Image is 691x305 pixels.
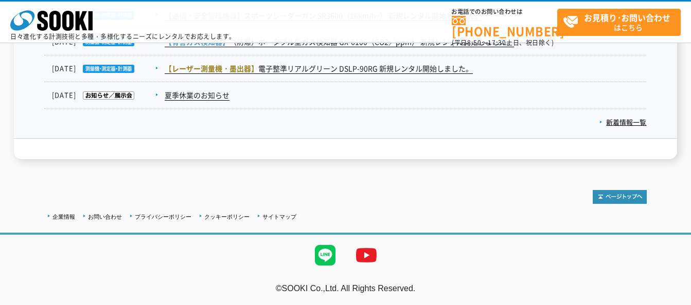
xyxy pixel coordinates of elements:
a: お問い合わせ [88,214,122,220]
img: 測量機・測定器・計測器 [76,65,134,73]
a: 企業情報 [52,214,75,220]
a: 新着情報一覧 [599,117,646,127]
span: 17:30 [488,38,506,47]
span: はこちら [563,9,680,35]
a: クッキーポリシー [204,214,250,220]
img: トップページへ [593,190,647,204]
dt: [DATE] [52,63,164,74]
a: サイトマップ [262,214,296,220]
span: (平日 ～ 土日、祝日除く) [452,38,554,47]
a: [PHONE_NUMBER] [452,16,557,37]
span: 【レーザー測量機・墨出器】 [165,63,258,73]
a: 夏季休業のお知らせ [165,90,229,101]
img: お知らせ／展示会 [76,91,134,100]
img: YouTube [346,235,387,276]
a: 【レーザー測量機・墨出器】電子整準リアルグリーン DSLP-90RG 新規レンタル開始しました。 [165,63,473,74]
dt: [DATE] [52,90,164,101]
a: プライバシーポリシー [135,214,191,220]
strong: お見積り･お問い合わせ [584,11,670,24]
span: 8:50 [467,38,482,47]
img: LINE [305,235,346,276]
a: テストMail [651,295,691,303]
span: お電話でのお問い合わせは [452,9,557,15]
p: 日々進化する計測技術と多種・多様化するニーズにレンタルでお応えします。 [10,33,236,40]
a: お見積り･お問い合わせはこちら [557,9,681,36]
